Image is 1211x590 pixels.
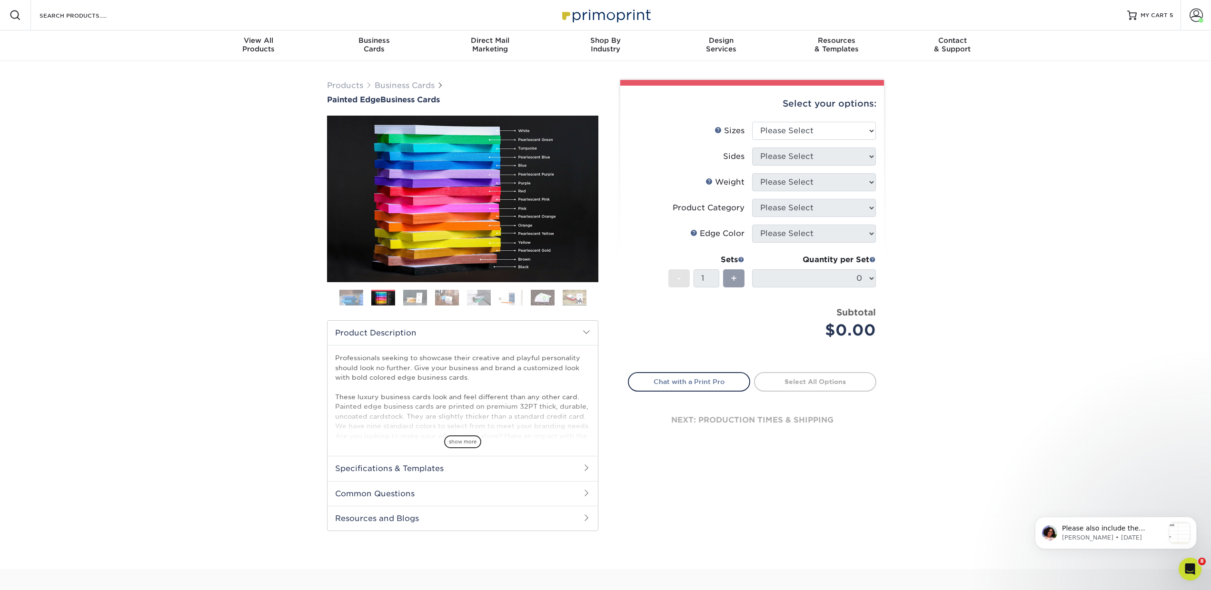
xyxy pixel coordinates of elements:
h1: Business Cards [327,95,598,104]
img: Business Cards 05 [467,289,491,306]
div: Edge Color [690,228,744,239]
iframe: Intercom notifications message [1021,498,1211,564]
span: Design [663,36,779,45]
a: Business Cards [375,81,435,90]
img: Business Cards 02 [371,291,395,306]
span: View All [201,36,317,45]
a: Chat with a Print Pro [628,372,750,391]
div: & Templates [779,36,894,53]
div: Services [663,36,779,53]
h2: Common Questions [328,481,598,506]
img: Business Cards 08 [563,289,586,306]
span: Shop By [548,36,664,45]
div: Industry [548,36,664,53]
strong: Subtotal [836,307,876,317]
iframe: Intercom live chat [1179,558,1201,580]
div: Sides [723,151,744,162]
a: Shop ByIndustry [548,30,664,61]
p: Professionals seeking to showcase their creative and playful personality should look no further. ... [335,353,590,537]
div: Weight [705,177,744,188]
span: 5 [1170,12,1173,19]
input: SEARCH PRODUCTS..... [39,10,131,21]
img: Business Cards 04 [435,289,459,306]
div: Quantity per Set [752,254,876,265]
a: Direct MailMarketing [432,30,548,61]
span: show more [444,435,481,448]
span: Business [317,36,432,45]
div: Cards [317,36,432,53]
img: Primoprint [558,5,653,25]
h2: Resources and Blogs [328,506,598,531]
span: - [677,271,681,285]
div: next: production times & shipping [628,392,876,449]
img: Business Cards 01 [339,286,363,310]
a: Painted EdgeBusiness Cards [327,95,598,104]
img: Painted Edge 02 [327,116,598,282]
span: + [731,271,737,285]
div: Sizes [715,125,744,137]
span: Direct Mail [432,36,548,45]
a: Contact& Support [894,30,1010,61]
h2: Product Description [328,321,598,345]
div: $0.00 [759,319,876,342]
img: Business Cards 06 [499,289,523,306]
a: DesignServices [663,30,779,61]
div: & Support [894,36,1010,53]
h2: Specifications & Templates [328,456,598,481]
a: Products [327,81,363,90]
div: Marketing [432,36,548,53]
span: Resources [779,36,894,45]
div: Product Category [673,202,744,214]
span: Contact [894,36,1010,45]
img: Business Cards 07 [531,289,555,306]
span: Painted Edge [327,95,380,104]
a: View AllProducts [201,30,317,61]
div: Products [201,36,317,53]
a: Select All Options [754,372,876,391]
span: MY CART [1141,11,1168,20]
a: BusinessCards [317,30,432,61]
div: Select your options: [628,86,876,122]
img: Business Cards 03 [403,289,427,306]
span: 8 [1198,558,1206,565]
div: Sets [668,254,744,265]
a: Resources& Templates [779,30,894,61]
